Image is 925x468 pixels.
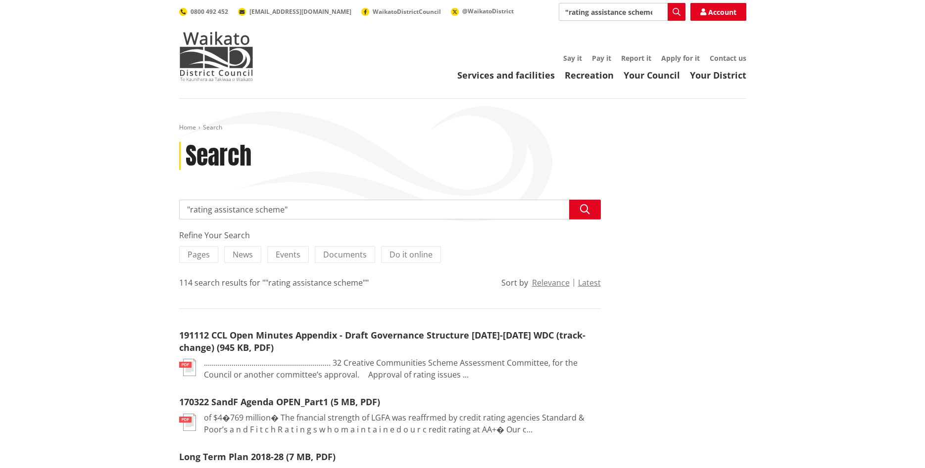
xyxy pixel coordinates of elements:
[238,7,351,16] a: [EMAIL_ADDRESS][DOMAIN_NAME]
[204,357,601,381] p: ................................................................ 32 Creative Communities Scheme A...
[710,53,746,63] a: Contact us
[203,123,222,131] span: Search
[690,69,746,81] a: Your District
[501,277,528,289] div: Sort by
[532,278,570,287] button: Relevance
[661,53,700,63] a: Apply for it
[361,7,441,16] a: WaikatoDistrictCouncil
[373,7,441,16] span: WaikatoDistrictCouncil
[179,229,601,241] div: Refine Your Search
[323,249,367,260] span: Documents
[179,329,585,353] a: 191112 CCL Open Minutes Appendix - Draft Governance Structure [DATE]-[DATE] WDC (track-change) (9...
[559,3,685,21] input: Search input
[179,200,601,219] input: Search input
[186,142,251,170] h1: Search
[565,69,614,81] a: Recreation
[276,249,300,260] span: Events
[592,53,611,63] a: Pay it
[179,451,336,463] a: Long Term Plan 2018-28 (7 MB, PDF)
[179,32,253,81] img: Waikato District Council - Te Kaunihera aa Takiwaa o Waikato
[457,69,555,81] a: Services and facilities
[563,53,582,63] a: Say it
[179,414,196,431] img: document-pdf.svg
[621,53,651,63] a: Report it
[249,7,351,16] span: [EMAIL_ADDRESS][DOMAIN_NAME]
[690,3,746,21] a: Account
[462,7,514,15] span: @WaikatoDistrict
[204,412,601,435] p: of $4�769 million� The fnancial strength of LGFA was reaffrmed by credit rating agencies Standard...
[578,278,601,287] button: Latest
[624,69,680,81] a: Your Council
[179,7,228,16] a: 0800 492 452
[451,7,514,15] a: @WaikatoDistrict
[179,359,196,376] img: document-pdf.svg
[191,7,228,16] span: 0800 492 452
[179,123,196,131] a: Home
[179,277,369,289] div: 114 search results for ""rating assistance scheme""
[233,249,253,260] span: News
[179,396,380,408] a: 170322 SandF Agenda OPEN_Part1 (5 MB, PDF)
[179,124,746,132] nav: breadcrumb
[389,249,433,260] span: Do it online
[188,249,210,260] span: Pages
